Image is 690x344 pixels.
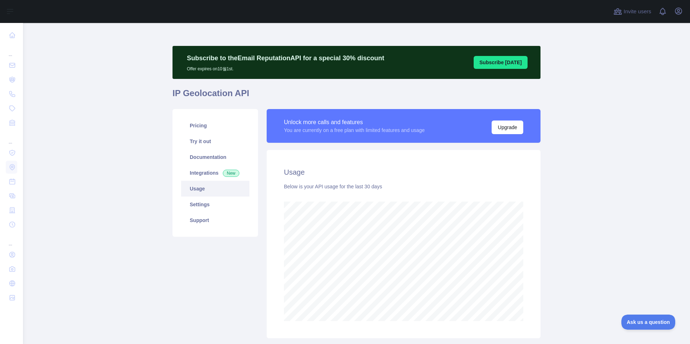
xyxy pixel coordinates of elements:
[187,53,384,63] p: Subscribe to the Email Reputation API for a special 30 % discount
[612,6,653,17] button: Invite users
[6,232,17,247] div: ...
[6,131,17,145] div: ...
[181,149,249,165] a: Documentation
[181,212,249,228] a: Support
[621,315,676,330] iframe: Toggle Customer Support
[181,197,249,212] a: Settings
[284,118,425,127] div: Unlock more calls and features
[6,43,17,57] div: ...
[492,121,523,134] button: Upgrade
[181,181,249,197] a: Usage
[172,88,540,105] h1: IP Geolocation API
[187,63,384,72] p: Offer expires on 10월 1st.
[284,167,523,177] h2: Usage
[181,165,249,181] a: Integrations New
[181,133,249,149] a: Try it out
[474,56,528,69] button: Subscribe [DATE]
[624,8,651,16] span: Invite users
[223,170,239,177] span: New
[284,183,523,190] div: Below is your API usage for the last 30 days
[284,127,425,134] div: You are currently on a free plan with limited features and usage
[181,118,249,133] a: Pricing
